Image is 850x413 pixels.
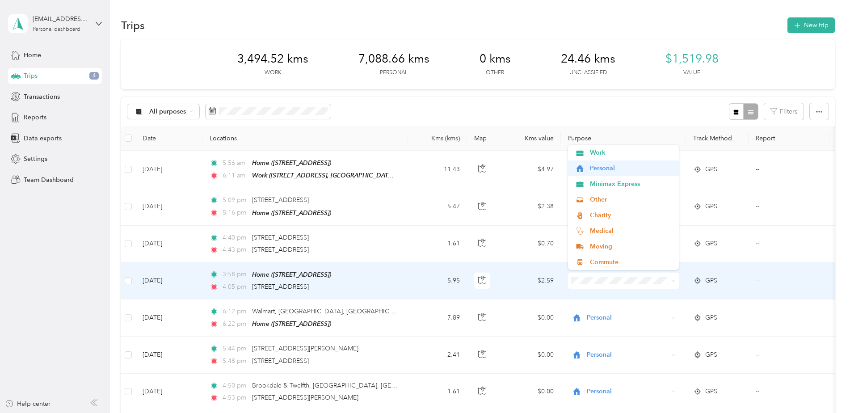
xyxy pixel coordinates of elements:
span: Commute [590,257,673,267]
span: Work [590,148,673,157]
span: 0 kms [480,52,511,66]
td: -- [749,374,830,410]
th: Track Method [686,126,749,151]
span: Moving [590,242,673,251]
th: Report [749,126,830,151]
span: Home ([STREET_ADDRESS]) [252,271,331,278]
span: 6:11 am [223,171,248,181]
td: 5.95 [408,262,467,299]
span: 3,494.52 kms [237,52,308,66]
td: 1.61 [408,226,467,262]
span: 6:12 pm [223,307,248,316]
button: New trip [787,17,835,33]
span: Personal [587,387,669,396]
div: [EMAIL_ADDRESS][DOMAIN_NAME] [33,14,88,24]
th: Kms (kms) [408,126,467,151]
span: Minimax Express [590,179,673,189]
td: $4.97 [498,151,561,188]
td: -- [749,299,830,337]
span: GPS [705,350,717,360]
td: [DATE] [135,262,202,299]
th: Locations [202,126,408,151]
span: Home [24,51,41,60]
span: Home ([STREET_ADDRESS]) [252,320,331,327]
span: Reports [24,113,46,122]
p: Other [486,69,504,77]
span: Personal [587,313,669,323]
th: Map [467,126,498,151]
td: [DATE] [135,151,202,188]
span: [STREET_ADDRESS] [252,283,309,291]
th: Purpose [561,126,686,151]
p: Personal [380,69,408,77]
span: 5:09 pm [223,195,248,205]
div: Personal dashboard [33,27,80,32]
span: GPS [705,239,717,249]
span: [STREET_ADDRESS][PERSON_NAME] [252,394,358,401]
span: [STREET_ADDRESS] [252,357,309,365]
span: [STREET_ADDRESS] [252,196,309,204]
span: 4:40 pm [223,233,248,243]
span: 5:16 pm [223,208,248,218]
span: 4:05 pm [223,282,248,292]
span: GPS [705,313,717,323]
span: All purposes [149,109,186,115]
span: Charity [590,211,673,220]
span: 5:56 am [223,158,248,168]
span: Team Dashboard [24,175,74,185]
td: [DATE] [135,374,202,410]
td: -- [749,337,830,373]
span: 24.46 kms [561,52,615,66]
span: GPS [705,276,717,286]
td: [DATE] [135,299,202,337]
td: 2.41 [408,337,467,373]
td: $0.00 [498,299,561,337]
td: 1.61 [408,374,467,410]
td: -- [749,151,830,188]
span: 3:58 pm [223,270,248,279]
p: Unclassified [569,69,607,77]
td: -- [749,226,830,262]
p: Value [683,69,700,77]
span: Other [590,195,673,204]
span: Personal [587,350,669,360]
td: $2.59 [498,262,561,299]
span: 7,088.66 kms [358,52,429,66]
td: 11.43 [408,151,467,188]
span: Transactions [24,92,60,101]
span: 4:53 pm [223,393,248,403]
span: 4:43 pm [223,245,248,255]
button: Help center [5,399,50,409]
span: $1,519.98 [665,52,719,66]
iframe: Everlance-gr Chat Button Frame [800,363,850,413]
p: Work [265,69,281,77]
td: $0.00 [498,337,561,373]
th: Kms value [498,126,561,151]
span: Personal [590,164,673,173]
td: -- [749,262,830,299]
td: [DATE] [135,226,202,262]
span: GPS [705,164,717,174]
h1: Trips [121,21,145,30]
td: [DATE] [135,337,202,373]
span: 4:50 pm [223,381,248,391]
td: 5.47 [408,188,467,225]
td: 7.89 [408,299,467,337]
span: Walmart, [GEOGRAPHIC_DATA], [GEOGRAPHIC_DATA] K6J 0B3, [GEOGRAPHIC_DATA] [252,308,504,315]
td: [DATE] [135,188,202,225]
td: $0.70 [498,226,561,262]
span: Data exports [24,134,62,143]
span: 4 [89,72,99,80]
span: 5:44 pm [223,344,248,354]
th: Date [135,126,202,151]
span: Trips [24,71,38,80]
span: Work ([STREET_ADDRESS], [GEOGRAPHIC_DATA], [GEOGRAPHIC_DATA] and [GEOGRAPHIC_DATA], [GEOGRAPHIC_D... [252,172,605,179]
span: [STREET_ADDRESS] [252,234,309,241]
span: Settings [24,154,47,164]
span: [STREET_ADDRESS][PERSON_NAME] [252,345,358,352]
span: GPS [705,387,717,396]
span: Home ([STREET_ADDRESS]) [252,159,331,166]
span: [STREET_ADDRESS] [252,246,309,253]
span: Brookdale & Twelfth, [GEOGRAPHIC_DATA], [GEOGRAPHIC_DATA] K6J 4P6, [GEOGRAPHIC_DATA] [252,382,538,389]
